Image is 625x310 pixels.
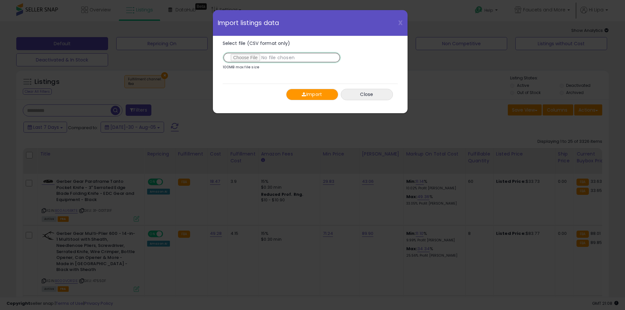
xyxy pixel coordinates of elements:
[341,89,393,100] button: Close
[218,20,279,26] span: Import listings data
[223,40,290,47] span: Select file (CSV format only)
[223,65,259,69] p: 100MB max file size
[398,18,403,27] span: X
[286,89,338,100] button: Import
